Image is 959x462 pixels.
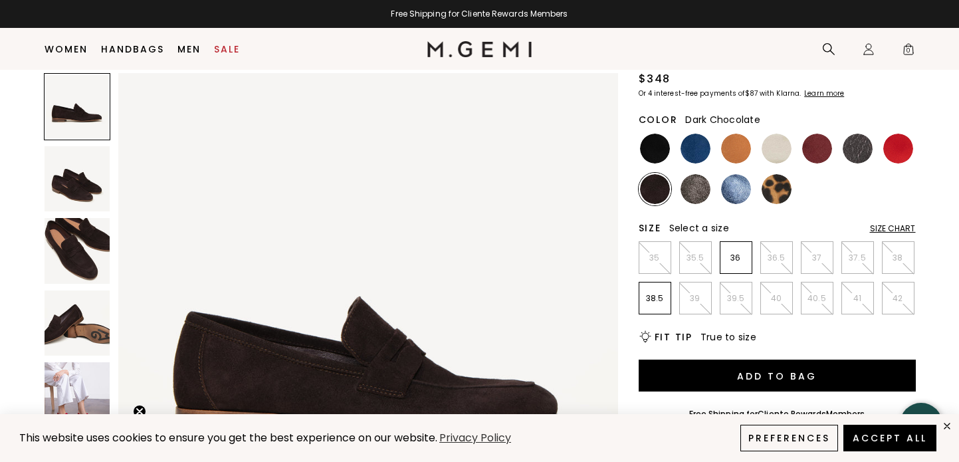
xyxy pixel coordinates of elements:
[655,332,693,342] h2: Fit Tip
[721,174,751,204] img: Sapphire
[758,408,826,419] a: Cliente Rewards
[689,409,865,419] div: Free Shipping for Members
[640,174,670,204] img: Dark Chocolate
[133,405,146,418] button: Close teaser
[669,221,729,235] span: Select a size
[902,45,915,58] span: 0
[700,330,756,344] span: True to size
[45,290,110,356] img: The Sacca Donna
[685,113,760,126] span: Dark Chocolate
[177,44,201,55] a: Men
[883,134,913,164] img: Sunset Red
[437,430,513,447] a: Privacy Policy (opens in a new tab)
[942,421,952,431] div: close
[639,71,671,87] div: $348
[45,44,88,55] a: Women
[842,293,873,304] p: 41
[680,293,711,304] p: 39
[640,134,670,164] img: Black
[639,293,671,304] p: 38.5
[745,88,758,98] klarna-placement-style-amount: $87
[843,425,936,451] button: Accept All
[45,218,110,284] img: The Sacca Donna
[45,362,110,428] img: The Sacca Donna
[760,88,803,98] klarna-placement-style-body: with Klarna
[639,223,661,233] h2: Size
[804,88,844,98] klarna-placement-style-cta: Learn more
[680,253,711,263] p: 35.5
[720,253,752,263] p: 36
[883,293,914,304] p: 42
[681,174,710,204] img: Cocoa
[721,134,751,164] img: Luggage
[681,134,710,164] img: Navy
[801,293,833,304] p: 40.5
[762,134,792,164] img: Light Oatmeal
[45,146,110,212] img: The Sacca Donna
[801,253,833,263] p: 37
[639,360,916,392] button: Add to Bag
[761,253,792,263] p: 36.5
[427,41,532,57] img: M.Gemi
[639,253,671,263] p: 35
[720,293,752,304] p: 39.5
[639,88,745,98] klarna-placement-style-body: Or 4 interest-free payments of
[802,134,832,164] img: Burgundy
[214,44,240,55] a: Sale
[639,114,678,125] h2: Color
[19,430,437,445] span: This website uses cookies to ensure you get the best experience on our website.
[883,253,914,263] p: 38
[101,44,164,55] a: Handbags
[762,174,792,204] img: Leopard
[870,223,916,234] div: Size Chart
[740,425,838,451] button: Preferences
[761,293,792,304] p: 40
[843,134,873,164] img: Dark Gunmetal
[842,253,873,263] p: 37.5
[803,90,844,98] a: Learn more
